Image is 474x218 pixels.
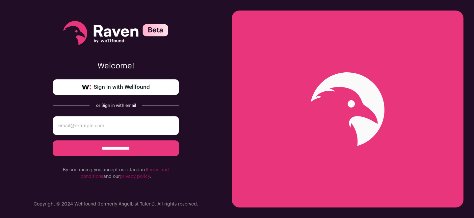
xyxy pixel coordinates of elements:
[94,83,150,91] span: Sign in with Wellfound
[95,103,137,108] div: or Sign in with email
[120,174,150,179] a: privacy policy
[53,79,179,95] a: Sign in with Wellfound
[34,201,198,207] p: Copyright © 2024 Wellfound (formerly AngelList Talent). All rights reserved.
[53,167,179,180] p: By continuing you accept our standard and our .
[53,61,179,71] p: Welcome!
[53,116,179,135] input: email@example.com
[82,85,91,89] img: wellfound-symbol-flush-black-fb3c872781a75f747ccb3a119075da62bfe97bd399995f84a933054e44a575c4.png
